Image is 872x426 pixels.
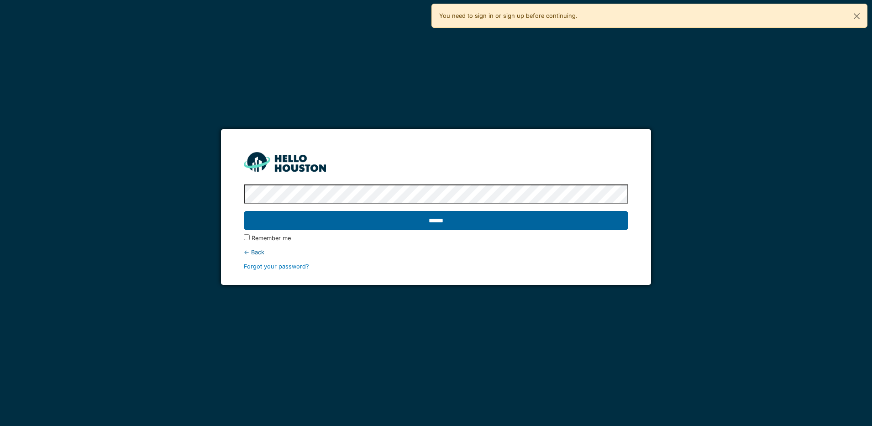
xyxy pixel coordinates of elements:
div: ← Back [244,248,628,257]
div: You need to sign in or sign up before continuing. [431,4,867,28]
label: Remember me [252,234,291,242]
button: Close [846,4,867,28]
img: HH_line-BYnF2_Hg.png [244,152,326,172]
a: Forgot your password? [244,263,309,270]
